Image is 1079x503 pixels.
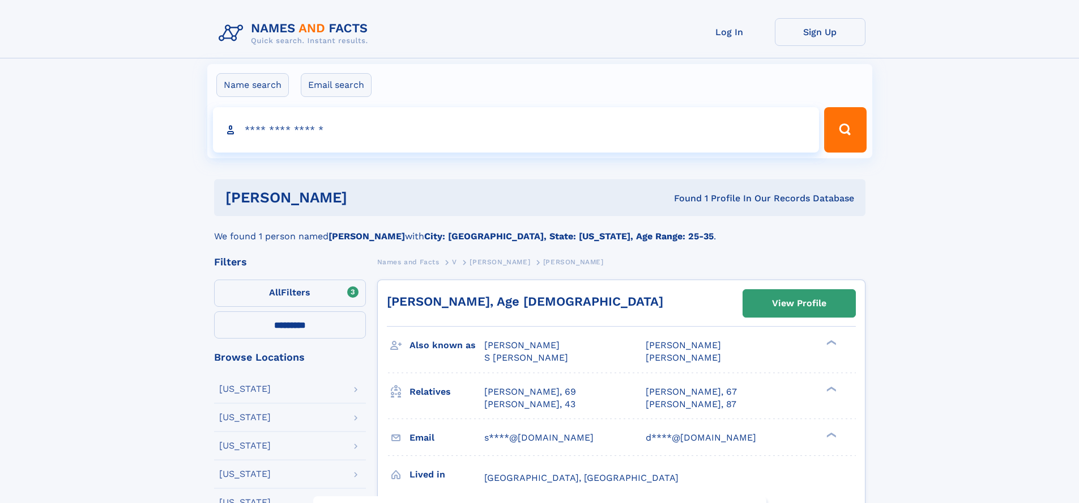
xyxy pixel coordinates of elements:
div: We found 1 person named with . [214,216,865,243]
h1: [PERSON_NAME] [225,191,511,205]
div: [US_STATE] [219,413,271,422]
div: [US_STATE] [219,441,271,450]
div: ❯ [824,339,837,346]
span: V [452,258,457,266]
label: Name search [216,73,289,97]
div: ❯ [824,385,837,392]
img: Logo Names and Facts [214,18,377,49]
span: [PERSON_NAME] [543,258,604,266]
span: [GEOGRAPHIC_DATA], [GEOGRAPHIC_DATA] [484,472,679,483]
h3: Lived in [410,465,484,484]
a: [PERSON_NAME], 87 [646,398,736,411]
span: S [PERSON_NAME] [484,352,568,363]
span: [PERSON_NAME] [470,258,530,266]
a: V [452,255,457,269]
button: Search Button [824,107,866,153]
b: City: [GEOGRAPHIC_DATA], State: [US_STATE], Age Range: 25-35 [424,231,714,242]
label: Filters [214,280,366,307]
div: Browse Locations [214,352,366,362]
input: search input [213,107,820,153]
div: ❯ [824,431,837,438]
a: Names and Facts [377,255,440,269]
h3: Relatives [410,382,484,401]
span: [PERSON_NAME] [646,340,721,350]
label: Email search [301,73,372,97]
span: All [269,287,281,298]
a: [PERSON_NAME], 43 [484,398,575,411]
a: Sign Up [775,18,865,46]
a: View Profile [743,290,855,317]
div: [US_STATE] [219,384,271,394]
h3: Also known as [410,336,484,355]
div: Found 1 Profile In Our Records Database [510,192,854,205]
a: [PERSON_NAME], 69 [484,386,576,398]
a: [PERSON_NAME], 67 [646,386,737,398]
b: [PERSON_NAME] [329,231,405,242]
h3: Email [410,428,484,447]
a: [PERSON_NAME], Age [DEMOGRAPHIC_DATA] [387,294,663,308]
div: View Profile [772,290,826,316]
a: Log In [684,18,775,46]
div: [US_STATE] [219,470,271,479]
a: [PERSON_NAME] [470,255,530,269]
div: Filters [214,257,366,267]
span: [PERSON_NAME] [484,340,560,350]
span: [PERSON_NAME] [646,352,721,363]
